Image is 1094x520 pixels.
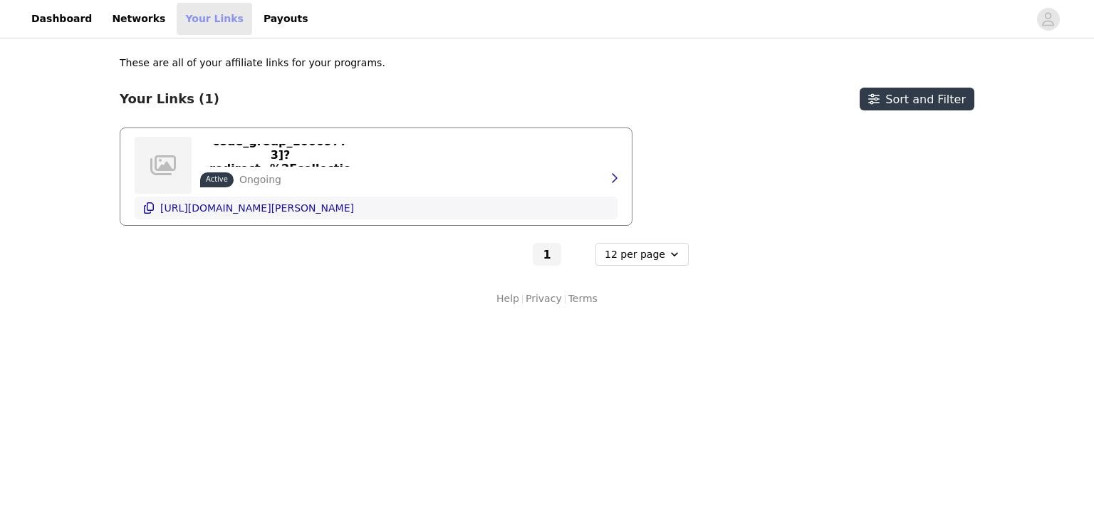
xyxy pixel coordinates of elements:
div: avatar [1041,8,1055,31]
button: Go to previous page [501,243,530,266]
a: Your Links [177,3,252,35]
button: Go to next page [564,243,593,266]
p: [URL][DOMAIN_NAME][PERSON_NAME] [160,202,354,214]
button: Go To Page 1 [533,243,561,266]
button: [URL][DOMAIN_NAME][PERSON_NAME] [135,197,618,219]
button: Sort and Filter [860,88,974,110]
p: https://[DOMAIN_NAME]/discount/[discount_code_group_10009773]?redirect=%2Fcollections%2Fnootropic... [209,108,352,202]
a: Payouts [255,3,317,35]
a: Dashboard [23,3,100,35]
a: Terms [568,291,598,306]
p: These are all of your affiliate links for your programs. [120,56,385,71]
button: https://[DOMAIN_NAME]/discount/[discount_code_group_10009773]?redirect=%2Fcollections%2Fnootropic... [200,144,360,167]
a: Networks [103,3,174,35]
a: Privacy [526,291,562,306]
a: Help [496,291,519,306]
h3: Your Links (1) [120,91,219,107]
p: Ongoing [239,172,281,187]
p: Active [206,174,228,184]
